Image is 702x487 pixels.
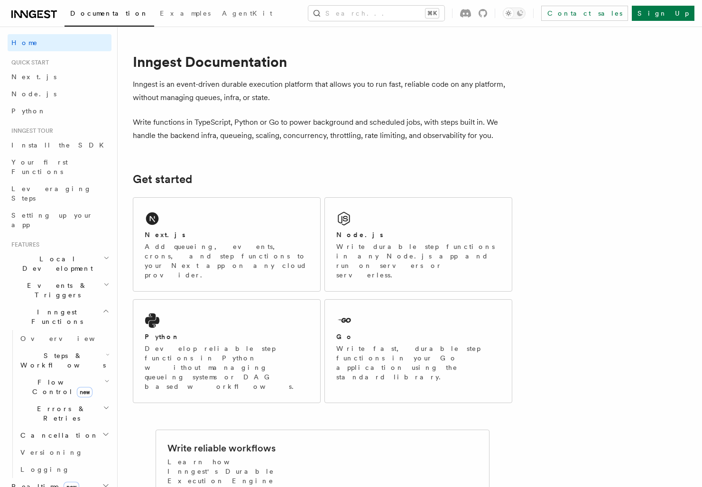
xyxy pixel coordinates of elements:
[160,9,211,17] span: Examples
[70,9,148,17] span: Documentation
[8,330,111,478] div: Inngest Functions
[336,242,500,280] p: Write durable step functions in any Node.js app and run on servers or serverless.
[145,230,185,239] h2: Next.js
[11,141,110,149] span: Install the SDK
[324,299,512,403] a: GoWrite fast, durable step functions in your Go application using the standard library.
[17,427,111,444] button: Cancellation
[11,158,68,175] span: Your first Functions
[154,3,216,26] a: Examples
[17,431,99,440] span: Cancellation
[77,387,92,397] span: new
[8,127,53,135] span: Inngest tour
[20,466,70,473] span: Logging
[133,173,192,186] a: Get started
[503,8,526,19] button: Toggle dark mode
[336,332,353,341] h2: Go
[8,59,49,66] span: Quick start
[216,3,278,26] a: AgentKit
[336,344,500,382] p: Write fast, durable step functions in your Go application using the standard library.
[8,137,111,154] a: Install the SDK
[541,6,628,21] a: Contact sales
[133,299,321,403] a: PythonDevelop reliable step functions in Python without managing queueing systems or DAG based wo...
[133,53,512,70] h1: Inngest Documentation
[8,281,103,300] span: Events & Triggers
[11,73,56,81] span: Next.js
[17,374,111,400] button: Flow Controlnew
[8,303,111,330] button: Inngest Functions
[17,330,111,347] a: Overview
[8,241,39,248] span: Features
[324,197,512,292] a: Node.jsWrite durable step functions in any Node.js app and run on servers or serverless.
[17,400,111,427] button: Errors & Retries
[65,3,154,27] a: Documentation
[8,254,103,273] span: Local Development
[11,185,92,202] span: Leveraging Steps
[8,102,111,119] a: Python
[8,34,111,51] a: Home
[11,38,38,47] span: Home
[133,78,512,104] p: Inngest is an event-driven durable execution platform that allows you to run fast, reliable code ...
[145,332,180,341] h2: Python
[8,68,111,85] a: Next.js
[20,335,118,342] span: Overview
[17,377,104,396] span: Flow Control
[167,441,276,455] h2: Write reliable workflows
[17,404,103,423] span: Errors & Retries
[632,6,694,21] a: Sign Up
[17,347,111,374] button: Steps & Workflows
[8,277,111,303] button: Events & Triggers
[8,85,111,102] a: Node.js
[145,344,309,391] p: Develop reliable step functions in Python without managing queueing systems or DAG based workflows.
[308,6,444,21] button: Search...⌘K
[8,207,111,233] a: Setting up your app
[133,197,321,292] a: Next.jsAdd queueing, events, crons, and step functions to your Next app on any cloud provider.
[17,461,111,478] a: Logging
[336,230,383,239] h2: Node.js
[11,211,93,229] span: Setting up your app
[8,180,111,207] a: Leveraging Steps
[222,9,272,17] span: AgentKit
[8,154,111,180] a: Your first Functions
[17,351,106,370] span: Steps & Workflows
[425,9,439,18] kbd: ⌘K
[145,242,309,280] p: Add queueing, events, crons, and step functions to your Next app on any cloud provider.
[133,116,512,142] p: Write functions in TypeScript, Python or Go to power background and scheduled jobs, with steps bu...
[8,250,111,277] button: Local Development
[8,307,102,326] span: Inngest Functions
[11,107,46,115] span: Python
[17,444,111,461] a: Versioning
[20,449,83,456] span: Versioning
[11,90,56,98] span: Node.js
